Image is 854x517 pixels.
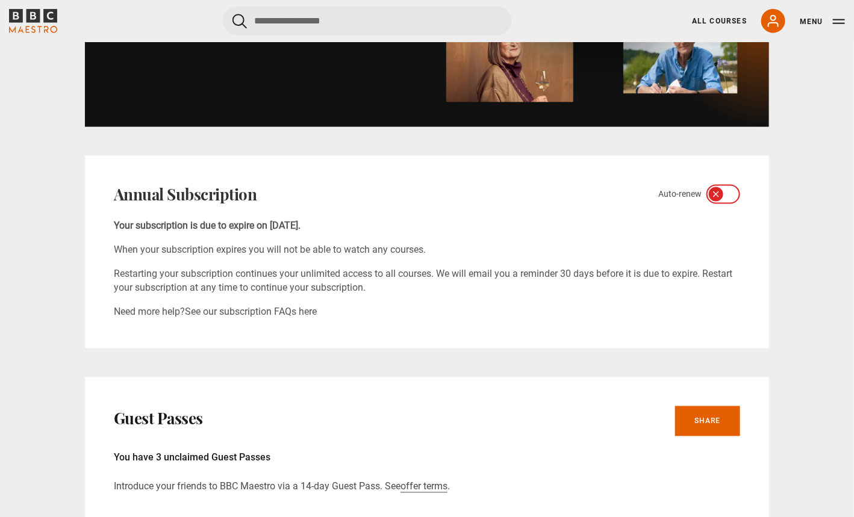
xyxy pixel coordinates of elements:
[114,220,301,231] b: Your subscription is due to expire on [DATE].
[114,243,740,257] p: When your subscription expires you will not be able to watch any courses.
[185,306,317,318] a: See our subscription FAQs here
[800,16,845,28] button: Toggle navigation
[114,267,740,296] p: Restarting your subscription continues your unlimited access to all courses. We will email you a ...
[232,14,247,29] button: Submit the search query
[9,9,57,33] svg: BBC Maestro
[223,7,512,36] input: Search
[675,406,740,436] a: Share
[114,185,257,204] h2: Annual Subscription
[114,409,203,429] h2: Guest Passes
[114,305,740,320] p: Need more help?
[692,16,747,26] a: All Courses
[401,481,447,493] a: offer terms
[114,451,740,465] p: You have 3 unclaimed Guest Passes
[114,480,740,494] p: Introduce your friends to BBC Maestro via a 14-day Guest Pass. See .
[658,188,702,200] span: Auto-renew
